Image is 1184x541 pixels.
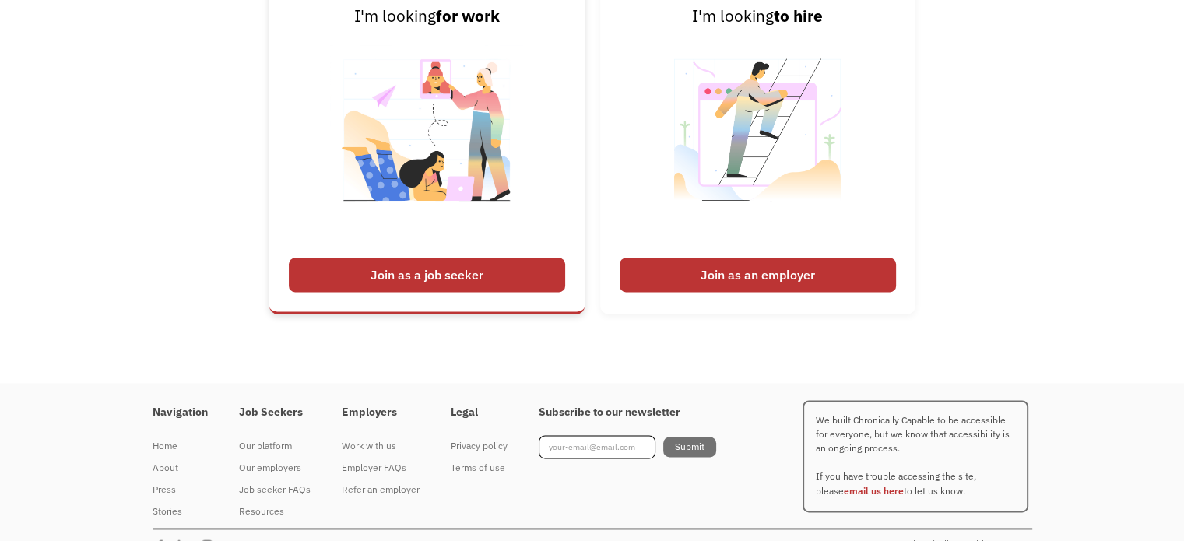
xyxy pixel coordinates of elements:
div: Job seeker FAQs [239,480,311,499]
a: Refer an employer [342,479,420,501]
h4: Navigation [153,406,208,420]
div: Our platform [239,437,311,455]
a: Work with us [342,435,420,457]
div: Home [153,437,208,455]
a: Privacy policy [451,435,508,457]
a: Home [153,435,208,457]
input: your-email@email.com [539,435,655,458]
div: I'm looking [289,4,565,29]
div: Resources [239,502,311,521]
a: Our platform [239,435,311,457]
a: Press [153,479,208,501]
strong: to hire [774,5,823,26]
h4: Subscribe to our newsletter [539,406,716,420]
div: Terms of use [451,458,508,477]
div: Stories [153,502,208,521]
div: Our employers [239,458,311,477]
div: Employer FAQs [342,458,420,477]
h4: Employers [342,406,420,420]
a: Stories [153,501,208,522]
h4: Job Seekers [239,406,311,420]
form: Footer Newsletter [539,435,716,458]
strong: for work [436,5,500,26]
div: Join as a job seeker [289,258,565,292]
div: I'm looking [620,4,896,29]
a: About [153,457,208,479]
div: About [153,458,208,477]
a: Resources [239,501,311,522]
a: Job seeker FAQs [239,479,311,501]
a: Our employers [239,457,311,479]
a: Terms of use [451,457,508,479]
div: Refer an employer [342,480,420,499]
input: Submit [663,437,716,457]
h4: Legal [451,406,508,420]
div: Join as an employer [620,258,896,292]
div: Privacy policy [451,437,508,455]
div: Work with us [342,437,420,455]
div: Press [153,480,208,499]
p: We built Chronically Capable to be accessible for everyone, but we know that accessibility is an ... [803,400,1028,512]
img: Chronically Capable Personalized Job Matching [330,30,524,250]
a: email us here [844,485,904,497]
a: Employer FAQs [342,457,420,479]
